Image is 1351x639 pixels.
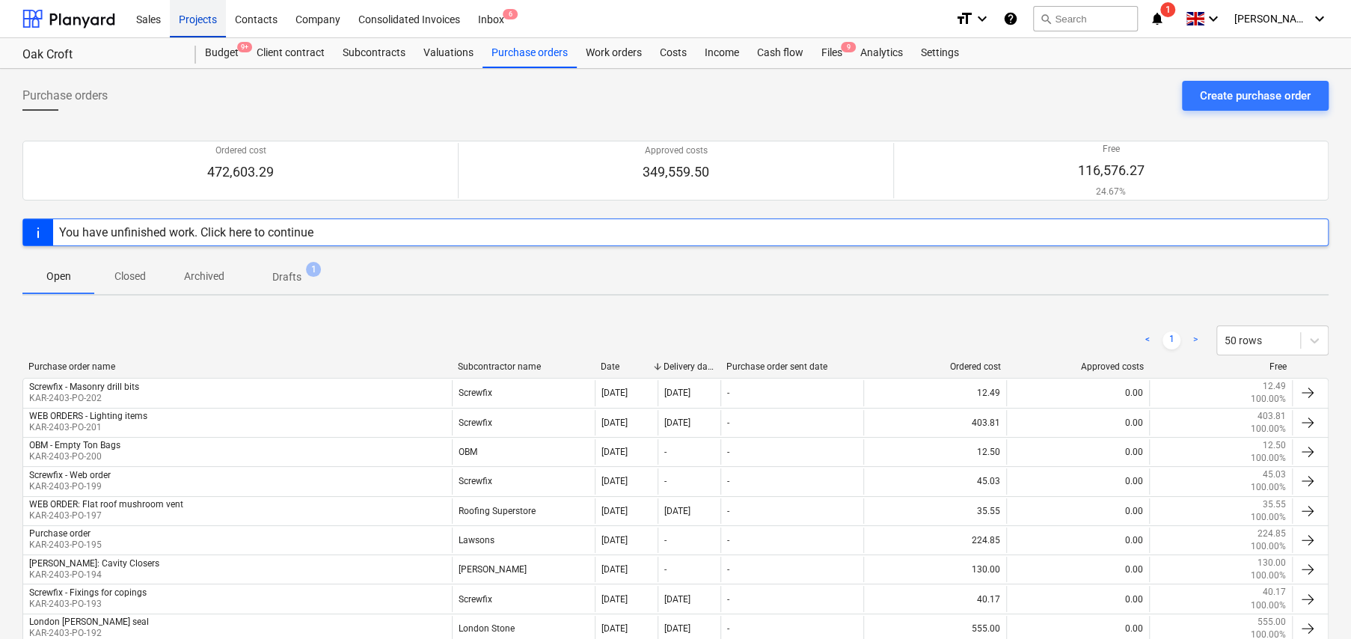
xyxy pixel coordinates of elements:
div: - [664,564,667,575]
p: 100.00% [1251,511,1286,524]
p: 100.00% [1251,481,1286,494]
i: keyboard_arrow_down [1204,10,1222,28]
div: Files [812,38,851,68]
div: 45.03 [863,468,1006,494]
span: 1 [1160,2,1175,17]
div: Create purchase order [1200,86,1311,106]
p: KAR-2403-PO-194 [29,569,159,581]
div: 12.50 [863,439,1006,465]
div: WEB ORDERS - Lighting items [29,411,147,421]
div: OBM [452,439,595,465]
p: 35.55 [1263,498,1286,511]
p: 100.00% [1251,569,1286,582]
div: - [727,535,729,545]
div: 0.00 [1006,586,1149,611]
span: search [1040,13,1052,25]
div: [DATE] [601,447,628,457]
div: 0.00 [1006,380,1149,406]
div: Purchase order sent date [726,361,857,372]
div: [DATE] [664,388,690,398]
div: [DATE] [601,594,628,605]
span: 9+ [237,42,252,52]
p: 100.00% [1251,540,1286,553]
div: - [727,418,729,428]
div: Screwfix [452,410,595,435]
div: [DATE] [601,476,628,486]
div: Delivery date [664,361,714,372]
p: 116,576.27 [1077,162,1144,180]
p: Ordered cost [207,144,274,157]
a: Valuations [414,38,482,68]
div: [DATE] [664,418,690,428]
div: Screwfix [452,468,595,494]
div: Income [696,38,748,68]
button: Create purchase order [1182,81,1329,111]
a: Page 1 is your current page [1162,331,1180,349]
div: [PERSON_NAME] [452,557,595,582]
div: Screwfix - Web order [29,470,111,480]
div: [DATE] [601,506,628,516]
div: - [727,476,729,486]
a: Work orders [577,38,651,68]
p: 100.00% [1251,452,1286,465]
div: [DATE] [601,535,628,545]
div: [DATE] [664,623,690,634]
div: Ordered cost [869,361,1000,372]
p: 100.00% [1251,423,1286,435]
span: 9 [841,42,856,52]
a: Client contract [248,38,334,68]
p: Open [40,269,76,284]
div: 0.00 [1006,557,1149,582]
div: - [664,447,667,457]
p: KAR-2403-PO-201 [29,421,147,434]
p: 100.00% [1251,599,1286,612]
div: Analytics [851,38,912,68]
div: Approved costs [1013,361,1144,372]
div: [DATE] [601,564,628,575]
div: 0.00 [1006,439,1149,465]
div: Lawsons [452,528,595,553]
a: Cash flow [748,38,812,68]
p: KAR-2403-PO-195 [29,539,102,551]
i: notifications [1150,10,1165,28]
div: 35.55 [863,498,1006,524]
p: Drafts [272,269,301,285]
i: format_size [955,10,973,28]
p: KAR-2403-PO-199 [29,480,111,493]
p: 555.00 [1257,616,1286,629]
a: Previous page [1139,331,1157,349]
span: Purchase orders [22,87,108,105]
p: 45.03 [1263,468,1286,481]
iframe: Chat Widget [1276,567,1351,639]
div: - [727,447,729,457]
div: London [PERSON_NAME] seal [29,617,149,627]
div: Purchase order [29,528,91,539]
div: 12.49 [863,380,1006,406]
div: Settings [912,38,968,68]
div: [DATE] [664,506,690,516]
a: Costs [651,38,696,68]
a: Subcontracts [334,38,414,68]
button: Search [1033,6,1138,31]
div: - [727,506,729,516]
div: [DATE] [664,594,690,605]
p: Archived [184,269,224,284]
div: 0.00 [1006,528,1149,553]
div: 0.00 [1006,410,1149,435]
div: Date [601,361,652,372]
p: KAR-2403-PO-193 [29,598,147,611]
i: keyboard_arrow_down [1311,10,1329,28]
p: 224.85 [1257,528,1286,540]
p: 472,603.29 [207,163,274,181]
div: 40.17 [863,586,1006,611]
i: keyboard_arrow_down [973,10,991,28]
a: Purchase orders [482,38,577,68]
p: 12.49 [1263,380,1286,393]
p: 349,559.50 [643,163,709,181]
